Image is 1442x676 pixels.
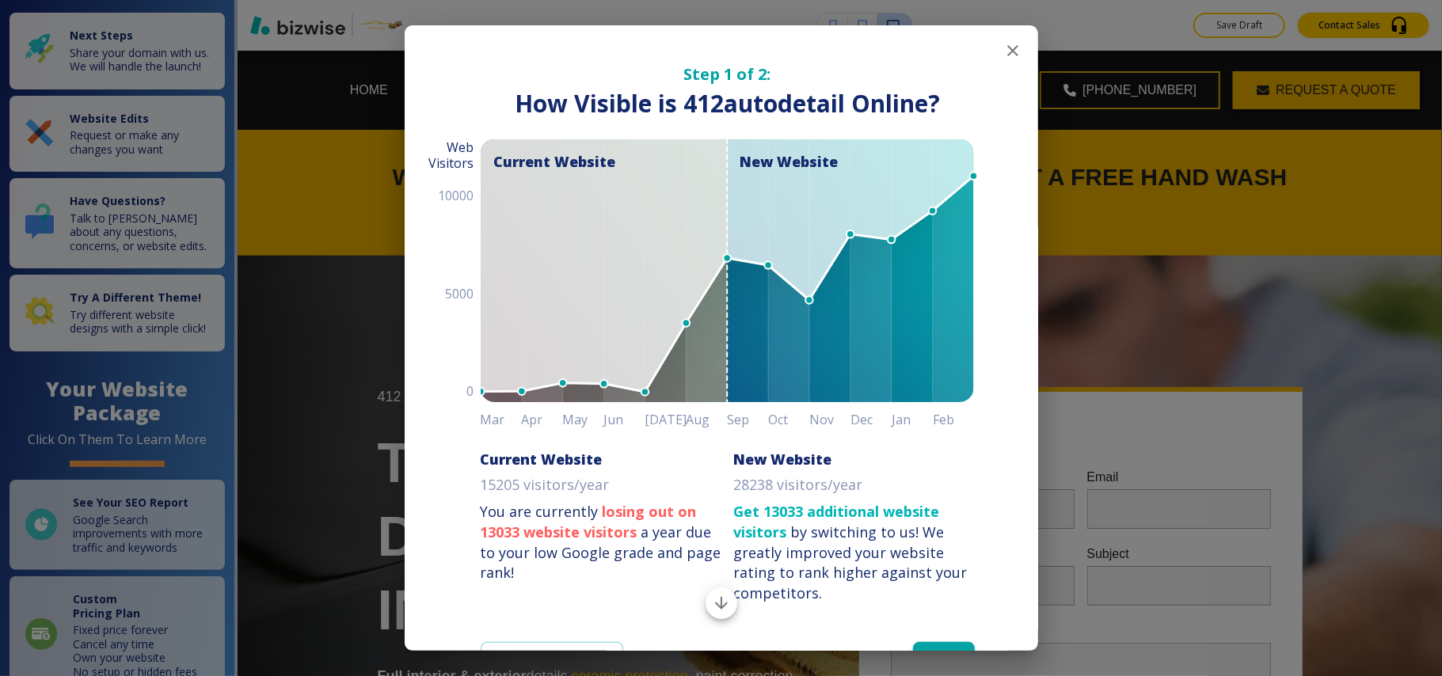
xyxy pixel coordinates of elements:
[734,522,968,602] div: We greatly improved your website rating to rank higher against your competitors.
[913,642,975,675] button: Next
[734,450,832,469] h6: New Website
[481,502,721,583] p: You are currently a year due to your low Google grade and page rank!
[481,502,697,541] strong: losing out on 13033 website visitors
[645,408,687,431] h6: [DATE]
[769,408,810,431] h6: Oct
[734,502,975,604] p: by switching to us!
[706,587,737,619] button: Scroll to bottom
[892,408,934,431] h6: Jan
[687,408,728,431] h6: Aug
[522,408,563,431] h6: Apr
[934,408,975,431] h6: Feb
[481,642,623,675] a: View Graph Details
[810,408,851,431] h6: Nov
[734,475,863,496] p: 28238 visitors/year
[851,408,892,431] h6: Dec
[481,408,522,431] h6: Mar
[481,450,603,469] h6: Current Website
[563,408,604,431] h6: May
[728,408,769,431] h6: Sep
[734,502,940,541] strong: Get 13033 additional website visitors
[604,408,645,431] h6: Jun
[481,475,610,496] p: 15205 visitors/year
